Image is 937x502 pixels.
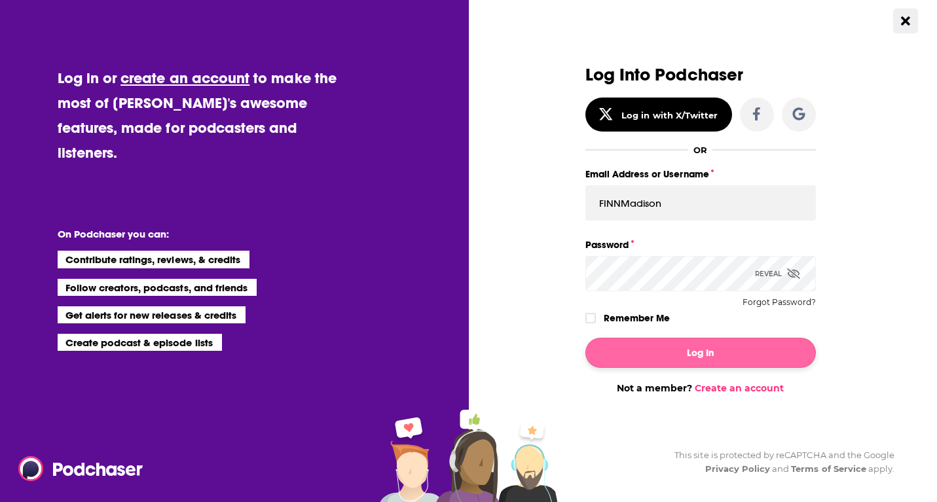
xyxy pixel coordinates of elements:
[585,382,816,394] div: Not a member?
[585,338,816,368] button: Log In
[755,256,800,291] div: Reveal
[604,310,670,327] label: Remember Me
[664,448,894,476] div: This site is protected by reCAPTCHA and the Google and apply.
[585,236,816,253] label: Password
[58,334,222,351] li: Create podcast & episode lists
[585,65,816,84] h3: Log Into Podchaser
[58,228,320,240] li: On Podchaser you can:
[58,279,257,296] li: Follow creators, podcasts, and friends
[705,463,771,474] a: Privacy Policy
[18,456,144,481] img: Podchaser - Follow, Share and Rate Podcasts
[585,98,732,132] button: Log in with X/Twitter
[58,251,250,268] li: Contribute ratings, reviews, & credits
[743,298,816,307] button: Forgot Password?
[791,463,866,474] a: Terms of Service
[18,456,134,481] a: Podchaser - Follow, Share and Rate Podcasts
[693,145,707,155] div: OR
[621,110,718,120] div: Log in with X/Twitter
[695,382,784,394] a: Create an account
[585,166,816,183] label: Email Address or Username
[120,69,249,87] a: create an account
[893,9,918,33] button: Close Button
[58,306,246,323] li: Get alerts for new releases & credits
[585,185,816,221] input: Email Address or Username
